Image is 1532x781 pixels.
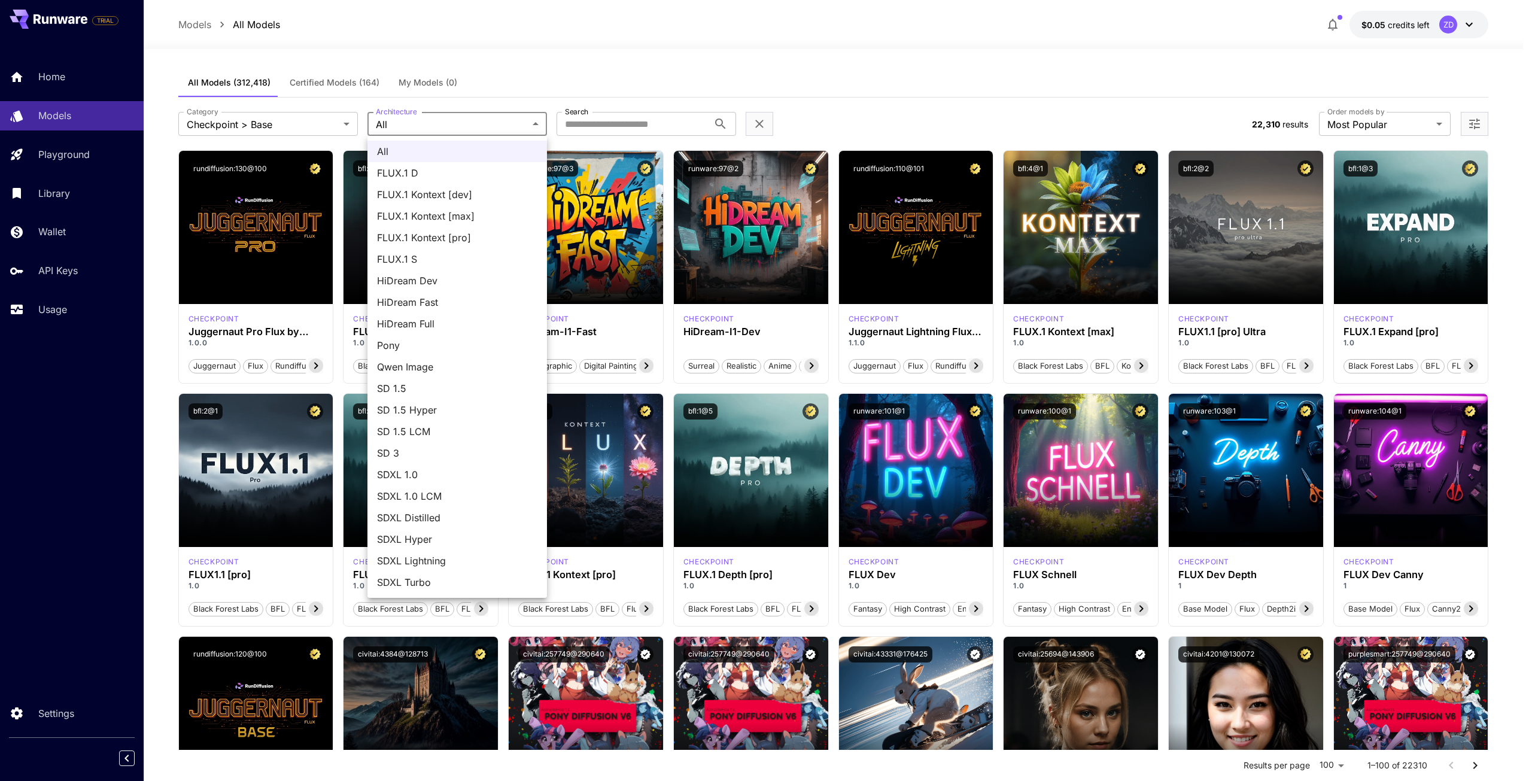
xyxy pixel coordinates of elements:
span: SDXL Distilled [377,510,537,525]
span: SDXL Lightning [377,554,537,568]
span: HiDream Dev [377,273,537,288]
span: Pony [377,338,537,352]
span: FLUX.1 Kontext [max] [377,209,537,223]
span: All [377,144,537,159]
span: SDXL 1.0 LCM [377,489,537,503]
span: SD 1.5 LCM [377,424,537,439]
span: SDXL 1.0 [377,467,537,482]
span: SD 3 [377,446,537,460]
span: FLUX.1 Kontext [dev] [377,187,537,202]
span: SDXL Hyper [377,532,537,546]
span: HiDream Full [377,317,537,331]
span: FLUX.1 S [377,252,537,266]
span: SD 1.5 [377,381,537,396]
span: FLUX.1 D [377,166,537,180]
span: Qwen Image [377,360,537,374]
span: SD 1.5 Hyper [377,403,537,417]
span: FLUX.1 Kontext [pro] [377,230,537,245]
span: SDXL Turbo [377,575,537,589]
span: HiDream Fast [377,295,537,309]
